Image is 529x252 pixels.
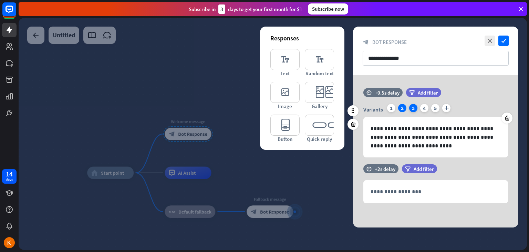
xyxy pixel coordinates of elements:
[485,36,495,46] i: close
[366,166,372,171] i: time
[189,4,302,14] div: Subscribe in days to get your first month for $1
[6,171,13,177] div: 14
[442,104,450,112] i: plus
[409,90,415,95] i: filter
[363,106,383,113] span: Variants
[366,90,372,95] i: time
[414,166,434,172] span: Add filter
[409,104,417,112] div: 3
[6,3,26,23] button: Open LiveChat chat widget
[387,104,395,112] div: 1
[498,36,509,46] i: check
[420,104,428,112] div: 4
[6,177,13,182] div: days
[431,104,439,112] div: 5
[363,39,369,45] i: block_bot_response
[308,3,348,14] div: Subscribe now
[405,166,411,172] i: filter
[418,89,438,96] span: Add filter
[398,104,406,112] div: 2
[2,169,17,184] a: 14 days
[218,4,225,14] div: 3
[375,89,400,96] div: +0.5s delay
[372,39,407,45] span: Bot Response
[375,166,395,172] div: +2s delay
